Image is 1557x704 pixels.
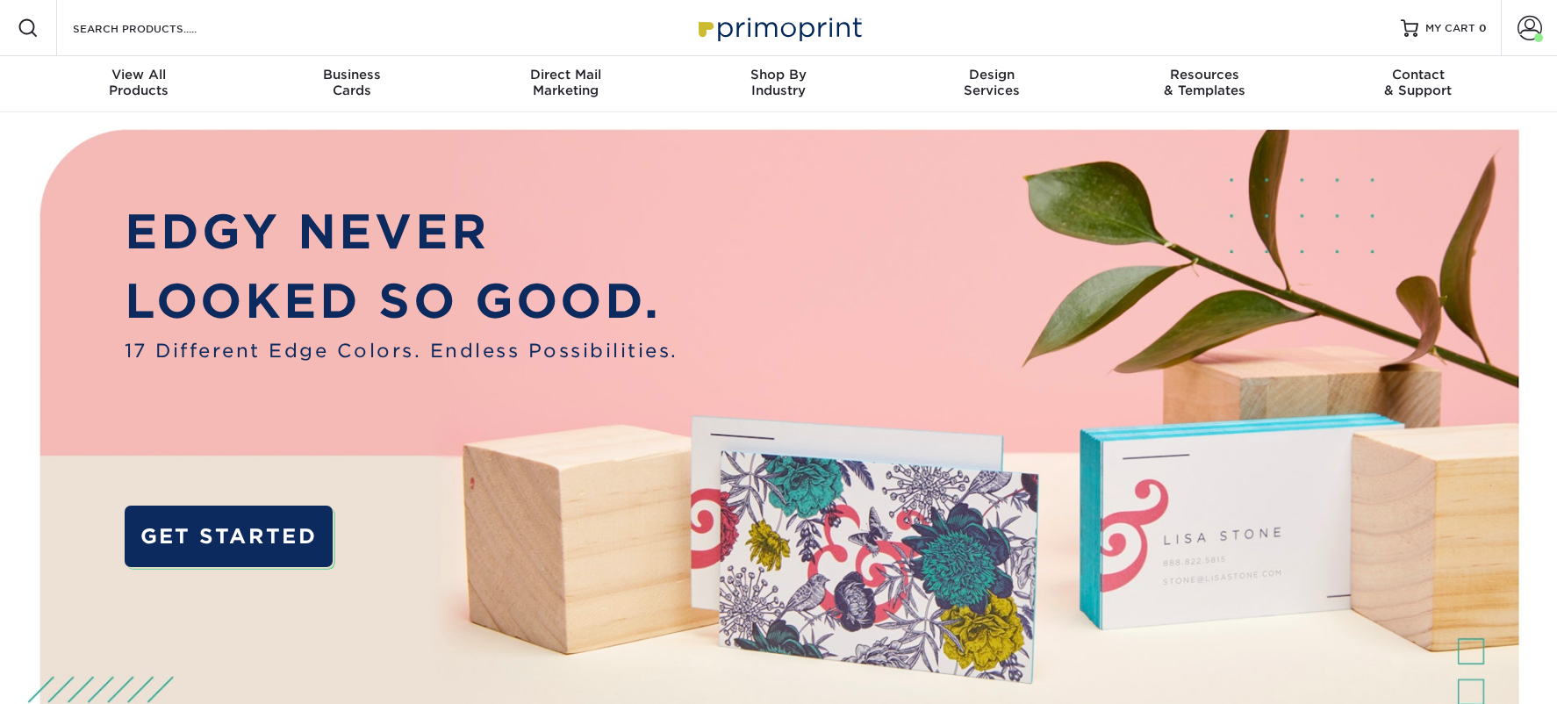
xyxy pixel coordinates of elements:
[125,198,678,268] p: EDGY NEVER
[125,506,333,567] a: GET STARTED
[672,67,886,83] span: Shop By
[459,56,672,112] a: Direct MailMarketing
[246,67,459,98] div: Cards
[125,267,678,337] p: LOOKED SO GOOD.
[691,9,866,47] img: Primoprint
[1311,56,1525,112] a: Contact& Support
[246,56,459,112] a: BusinessCards
[32,67,246,98] div: Products
[125,337,678,365] span: 17 Different Edge Colors. Endless Possibilities.
[672,67,886,98] div: Industry
[1098,67,1311,83] span: Resources
[1311,67,1525,83] span: Contact
[885,67,1098,83] span: Design
[1479,22,1487,34] span: 0
[246,67,459,83] span: Business
[71,18,242,39] input: SEARCH PRODUCTS.....
[1425,21,1475,36] span: MY CART
[885,67,1098,98] div: Services
[459,67,672,83] span: Direct Mail
[1098,56,1311,112] a: Resources& Templates
[459,67,672,98] div: Marketing
[885,56,1098,112] a: DesignServices
[1098,67,1311,98] div: & Templates
[672,56,886,112] a: Shop ByIndustry
[1311,67,1525,98] div: & Support
[32,56,246,112] a: View AllProducts
[32,67,246,83] span: View All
